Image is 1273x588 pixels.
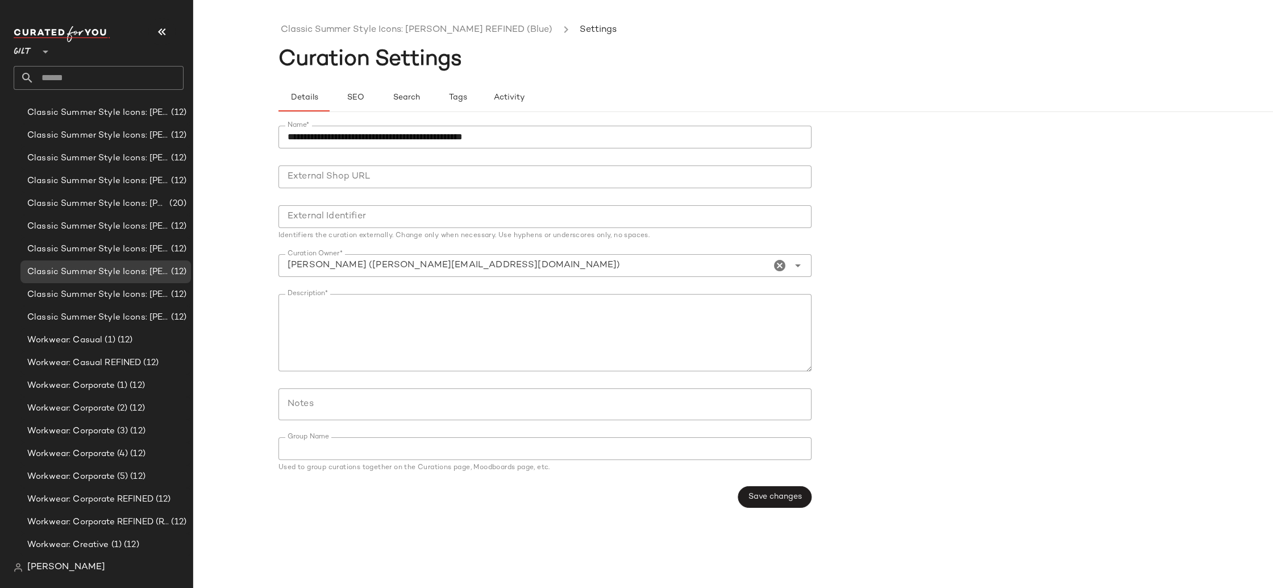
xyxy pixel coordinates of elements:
[27,311,169,324] span: Classic Summer Style Icons: [PERSON_NAME] Women (1)
[27,561,105,574] span: [PERSON_NAME]
[27,379,127,392] span: Workwear: Corporate (1)
[27,129,169,142] span: Classic Summer Style Icons: [PERSON_NAME] (2)
[27,493,153,506] span: Workwear: Corporate REFINED
[278,233,812,239] div: Identifiers the curation externally. Change only when necessary. Use hyphens or underscores only,...
[27,334,115,347] span: Workwear: Casual (1)
[748,492,802,502] span: Save changes
[169,516,186,529] span: (12)
[27,197,167,210] span: Classic Summer Style Icons: [PERSON_NAME] (5)
[153,493,171,506] span: (12)
[346,93,364,102] span: SEO
[27,220,169,233] span: Classic Summer Style Icons: [PERSON_NAME] (6)
[14,563,23,572] img: svg%3e
[738,486,812,508] button: Save changes
[290,93,318,102] span: Details
[393,93,420,102] span: Search
[169,220,186,233] span: (12)
[27,516,169,529] span: Workwear: Corporate REFINED (Red)
[448,93,467,102] span: Tags
[27,152,169,165] span: Classic Summer Style Icons: [PERSON_NAME] (3)
[115,334,133,347] span: (12)
[14,26,110,42] img: cfy_white_logo.C9jOOHJF.svg
[27,243,169,256] span: Classic Summer Style Icons: [PERSON_NAME] (7)
[27,425,128,438] span: Workwear: Corporate (3)
[493,93,524,102] span: Activity
[791,259,805,272] i: Open
[128,448,145,461] span: (12)
[169,243,186,256] span: (12)
[127,402,145,415] span: (12)
[27,402,127,415] span: Workwear: Corporate (2)
[167,197,186,210] span: (20)
[169,129,186,142] span: (12)
[27,288,169,301] span: Classic Summer Style Icons: [PERSON_NAME] (1)
[278,48,462,71] span: Curation Settings
[169,311,186,324] span: (12)
[27,106,169,119] span: Classic Summer Style Icons: [PERSON_NAME] (1)
[773,259,787,272] i: Clear Curation Owner*
[128,425,145,438] span: (12)
[169,266,186,279] span: (12)
[27,448,128,461] span: Workwear: Corporate (4)
[278,465,812,471] div: Used to group curations together on the Curations page, Moodboards page, etc.
[128,470,145,483] span: (12)
[27,539,122,552] span: Workwear: Creative (1)
[127,379,145,392] span: (12)
[122,539,139,552] span: (12)
[27,470,128,483] span: Workwear: Corporate (5)
[27,357,141,370] span: Workwear: Casual REFINED
[141,357,159,370] span: (12)
[169,152,186,165] span: (12)
[281,23,552,38] a: Classic Summer Style Icons: [PERSON_NAME] REFINED (Blue)
[14,39,32,59] span: Gilt
[27,175,169,188] span: Classic Summer Style Icons: [PERSON_NAME] (4)
[169,288,186,301] span: (12)
[577,23,619,38] li: Settings
[169,175,186,188] span: (12)
[169,106,186,119] span: (12)
[27,266,169,279] span: Classic Summer Style Icons: [PERSON_NAME] REFINED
